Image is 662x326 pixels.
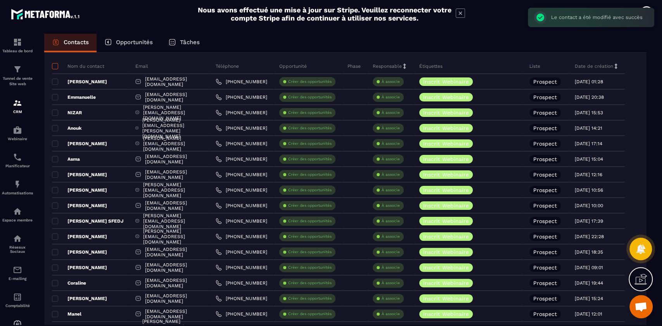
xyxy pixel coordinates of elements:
[216,264,267,271] a: [PHONE_NUMBER]
[575,63,613,69] p: Date de création
[13,265,22,275] img: email
[575,110,603,115] p: [DATE] 15:53
[216,79,267,85] a: [PHONE_NUMBER]
[2,110,33,114] p: CRM
[382,172,400,177] p: À associe
[52,172,107,178] p: [PERSON_NAME]
[13,125,22,135] img: automations
[216,218,267,224] a: [PHONE_NUMBER]
[423,234,469,239] p: Inscrit Webinaire
[529,63,540,69] p: Liste
[575,156,603,162] p: [DATE] 15:04
[382,296,400,301] p: À associe
[382,141,400,146] p: À associe
[2,49,33,53] p: Tableau de bord
[13,180,22,189] img: automations
[382,187,400,193] p: À associe
[13,65,22,74] img: formation
[423,280,469,286] p: Inscrit Webinaire
[423,141,469,146] p: Inscrit Webinaire
[52,202,107,209] p: [PERSON_NAME]
[423,296,469,301] p: Inscrit Webinaire
[533,311,557,317] p: Prospect
[216,63,239,69] p: Téléphone
[423,265,469,270] p: Inscrit Webinaire
[533,125,557,131] p: Prospect
[2,276,33,281] p: E-mailing
[2,76,33,87] p: Tunnel de vente Site web
[382,265,400,270] p: À associe
[2,164,33,168] p: Planificateur
[216,295,267,302] a: [PHONE_NUMBER]
[13,98,22,108] img: formation
[575,172,602,177] p: [DATE] 12:16
[13,153,22,162] img: scheduler
[2,147,33,174] a: schedulerschedulerPlanificateur
[2,228,33,259] a: social-networksocial-networkRéseaux Sociaux
[288,187,332,193] p: Créer des opportunités
[533,94,557,100] p: Prospect
[533,172,557,177] p: Prospect
[2,259,33,287] a: emailemailE-mailing
[575,249,603,255] p: [DATE] 18:35
[288,156,332,162] p: Créer des opportunités
[216,156,267,162] a: [PHONE_NUMBER]
[423,249,469,255] p: Inscrit Webinaire
[216,202,267,209] a: [PHONE_NUMBER]
[161,34,207,52] a: Tâches
[13,38,22,47] img: formation
[288,110,332,115] p: Créer des opportunités
[52,156,80,162] p: Asma
[288,280,332,286] p: Créer des opportunités
[575,265,603,270] p: [DATE] 09:01
[288,218,332,224] p: Créer des opportunités
[2,32,33,59] a: formationformationTableau de bord
[575,187,603,193] p: [DATE] 10:56
[52,233,107,240] p: [PERSON_NAME]
[423,187,469,193] p: Inscrit Webinaire
[2,304,33,308] p: Comptabilité
[533,141,557,146] p: Prospect
[288,234,332,239] p: Créer des opportunités
[116,39,153,46] p: Opportunités
[575,125,602,131] p: [DATE] 14:21
[216,187,267,193] a: [PHONE_NUMBER]
[423,79,469,84] p: Inscrit Webinaire
[288,311,332,317] p: Créer des opportunités
[2,137,33,141] p: Webinaire
[533,187,557,193] p: Prospect
[216,249,267,255] a: [PHONE_NUMBER]
[533,79,557,84] p: Prospect
[347,63,361,69] p: Phase
[216,110,267,116] a: [PHONE_NUMBER]
[575,296,603,301] p: [DATE] 15:24
[382,249,400,255] p: À associe
[382,79,400,84] p: À associe
[44,34,97,52] a: Contacts
[216,94,267,100] a: [PHONE_NUMBER]
[2,287,33,314] a: accountantaccountantComptabilité
[533,234,557,239] p: Prospect
[216,125,267,131] a: [PHONE_NUMBER]
[423,110,469,115] p: Inscrit Webinaire
[382,203,400,208] p: À associe
[52,141,107,147] p: [PERSON_NAME]
[423,311,469,317] p: Inscrit Webinaire
[382,280,400,286] p: À associe
[288,94,332,100] p: Créer des opportunités
[533,296,557,301] p: Prospect
[2,191,33,195] p: Automatisations
[575,311,602,317] p: [DATE] 12:01
[288,265,332,270] p: Créer des opportunités
[288,141,332,146] p: Créer des opportunités
[419,63,442,69] p: Étiquettes
[423,94,469,100] p: Inscrit Webinaire
[288,203,332,208] p: Créer des opportunités
[373,63,402,69] p: Responsable
[2,93,33,120] a: formationformationCRM
[382,125,400,131] p: À associe
[288,172,332,177] p: Créer des opportunités
[575,94,604,100] p: [DATE] 20:38
[216,233,267,240] a: [PHONE_NUMBER]
[533,218,557,224] p: Prospect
